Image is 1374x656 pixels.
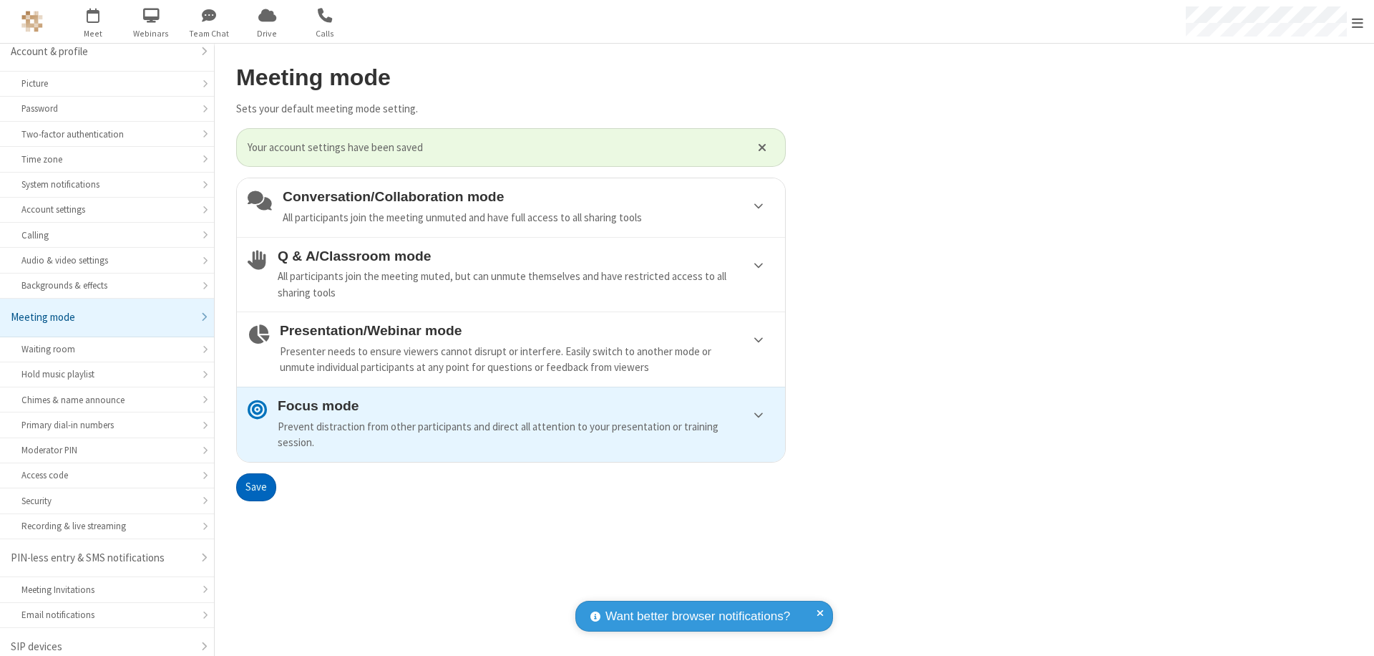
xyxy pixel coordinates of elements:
div: Audio & video settings [21,254,193,267]
div: Primary dial-in numbers [21,418,193,432]
div: Picture [21,77,193,90]
h4: Presentation/Webinar mode [280,323,774,338]
div: Moderator PIN [21,443,193,457]
div: Meeting mode [11,309,193,326]
p: Sets your default meeting mode setting. [236,101,786,117]
div: Time zone [21,153,193,166]
div: Prevent distraction from other participants and direct all attention to your presentation or trai... [278,419,774,451]
span: Webinars [125,27,178,40]
div: System notifications [21,178,193,191]
h2: Meeting mode [236,65,786,90]
div: Access code [21,468,193,482]
div: Chimes & name announce [21,393,193,407]
div: Email notifications [21,608,193,622]
div: All participants join the meeting unmuted and have full access to all sharing tools [283,210,774,226]
div: Recording & live streaming [21,519,193,533]
div: Meeting Invitations [21,583,193,597]
div: PIN-less entry & SMS notifications [11,550,193,566]
h4: Conversation/Collaboration mode [283,189,774,204]
div: Password [21,102,193,115]
h4: Focus mode [278,398,774,413]
div: Hold music playlist [21,367,193,381]
h4: Q & A/Classroom mode [278,249,774,264]
span: Meet [67,27,120,40]
button: Close alert [751,137,774,158]
span: Your account settings have been saved [248,140,740,156]
div: Backgrounds & effects [21,279,193,292]
div: Account settings [21,203,193,216]
span: Team Chat [182,27,236,40]
div: Account & profile [11,44,193,60]
span: Drive [240,27,294,40]
span: Calls [298,27,352,40]
img: QA Selenium DO NOT DELETE OR CHANGE [21,11,43,32]
div: All participants join the meeting muted, but can unmute themselves and have restricted access to ... [278,269,774,301]
div: SIP devices [11,639,193,655]
div: Waiting room [21,342,193,356]
span: Want better browser notifications? [605,607,790,626]
button: Save [236,473,276,502]
div: Two-factor authentication [21,127,193,141]
div: Calling [21,228,193,242]
div: Security [21,494,193,508]
div: Presenter needs to ensure viewers cannot disrupt or interfere. Easily switch to another mode or u... [280,344,774,376]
